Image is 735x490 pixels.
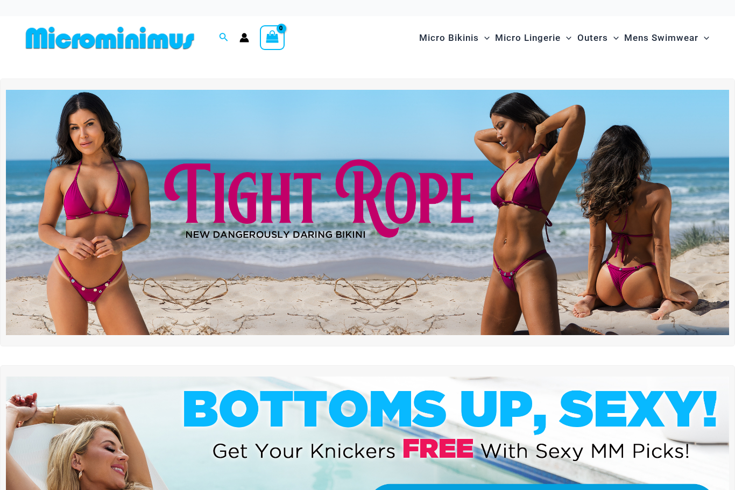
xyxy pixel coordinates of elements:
span: Menu Toggle [479,24,490,52]
span: Micro Lingerie [495,24,561,52]
a: Mens SwimwearMenu ToggleMenu Toggle [621,22,712,54]
span: Menu Toggle [698,24,709,52]
a: Account icon link [239,33,249,42]
span: Micro Bikinis [419,24,479,52]
a: Micro BikinisMenu ToggleMenu Toggle [416,22,492,54]
span: Menu Toggle [561,24,571,52]
a: View Shopping Cart, empty [260,25,285,50]
span: Menu Toggle [608,24,619,52]
a: Search icon link [219,31,229,45]
img: Tight Rope Pink Bikini [6,90,729,336]
a: Micro LingerieMenu ToggleMenu Toggle [492,22,574,54]
img: MM SHOP LOGO FLAT [22,26,199,50]
nav: Site Navigation [415,20,713,56]
span: Mens Swimwear [624,24,698,52]
a: OutersMenu ToggleMenu Toggle [575,22,621,54]
span: Outers [577,24,608,52]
